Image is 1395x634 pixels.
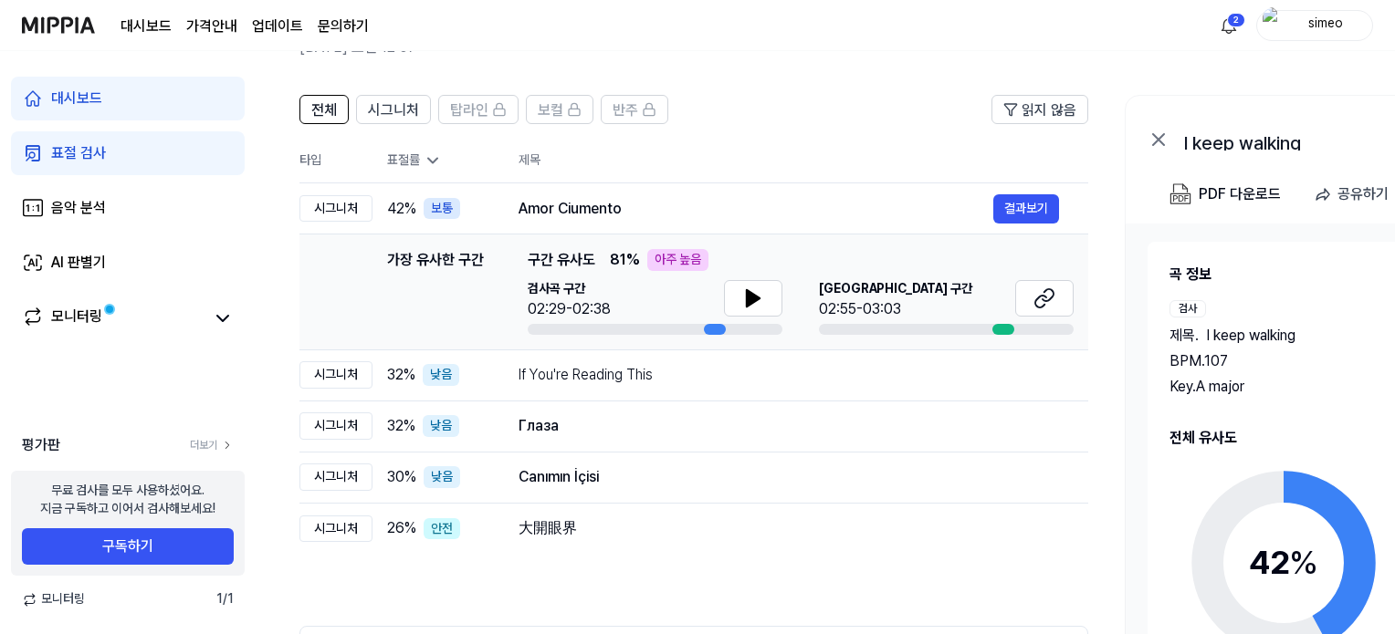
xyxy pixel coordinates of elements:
[299,139,372,183] th: 타입
[299,95,349,124] button: 전체
[1289,543,1318,582] span: %
[299,195,372,223] div: 시그니처
[1199,182,1281,206] div: PDF 다운로드
[387,415,415,437] span: 32 %
[387,151,489,170] div: 표절률
[1227,13,1245,27] div: 2
[538,99,563,121] span: 보컬
[51,142,106,164] div: 표절 검사
[519,139,1088,182] th: 제목
[424,198,460,220] div: 보통
[1218,15,1240,36] img: 알림
[601,95,668,124] button: 반주
[519,198,993,220] div: Amor Ciumento
[387,198,416,220] span: 42 %
[519,517,1059,539] div: 大開眼界
[450,99,488,121] span: 탑라인
[387,466,416,488] span: 30 %
[528,298,611,320] div: 02:29-02:38
[252,16,303,37] a: 업데이트
[387,249,484,335] div: 가장 유사한 구간
[528,280,611,298] span: 검사곡 구간
[1169,300,1206,317] div: 검사
[993,194,1059,223] button: 결과보기
[613,99,638,121] span: 반주
[1290,15,1361,35] div: simeo
[51,197,106,219] div: 음악 분석
[528,249,595,271] span: 구간 유사도
[423,415,459,437] div: 낮음
[186,16,237,37] a: 가격안내
[318,16,369,37] a: 문의하기
[1249,538,1318,587] div: 42
[121,16,172,37] a: 대시보드
[387,364,415,386] span: 32 %
[22,434,60,456] span: 평가판
[991,95,1088,124] button: 읽지 않음
[1256,10,1373,41] button: profilesimeo
[1337,182,1389,206] div: 공유하기
[1169,183,1191,205] img: PDF Download
[22,306,205,331] a: 모니터링
[1166,176,1285,213] button: PDF 다운로드
[819,280,972,298] span: [GEOGRAPHIC_DATA] 구간
[424,518,460,540] div: 안전
[22,590,85,608] span: 모니터링
[1214,11,1243,40] button: 알림2
[1169,325,1199,347] span: 제목 .
[819,298,972,320] div: 02:55-03:03
[190,438,234,453] a: 더보기
[22,528,234,565] button: 구독하기
[311,99,337,121] span: 전체
[387,517,416,539] span: 26 %
[647,249,708,271] div: 아주 높음
[368,99,419,121] span: 시그니처
[11,241,245,285] a: AI 판별기
[40,482,215,517] div: 무료 검사를 모두 사용하셨어요. 지금 구독하고 이어서 검사해보세요!
[519,364,1059,386] div: If You're Reading This
[423,364,459,386] div: 낮음
[424,466,460,488] div: 낮음
[11,77,245,120] a: 대시보드
[11,186,245,230] a: 음악 분석
[51,306,102,331] div: 모니터링
[51,88,102,109] div: 대시보드
[299,515,372,543] div: 시그니처
[519,466,1059,488] div: Canımın İçisi
[299,412,372,440] div: 시그니처
[11,131,245,175] a: 표절 검사
[299,361,372,389] div: 시그니처
[519,415,1059,437] div: Глаза
[299,463,372,491] div: 시그니처
[526,95,593,124] button: 보컬
[1206,325,1295,347] span: I keep walking
[51,252,106,274] div: AI 판별기
[610,249,640,271] span: 81 %
[216,590,234,608] span: 1 / 1
[356,95,431,124] button: 시그니처
[1022,99,1076,121] span: 읽지 않음
[1263,7,1285,44] img: profile
[438,95,519,124] button: 탑라인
